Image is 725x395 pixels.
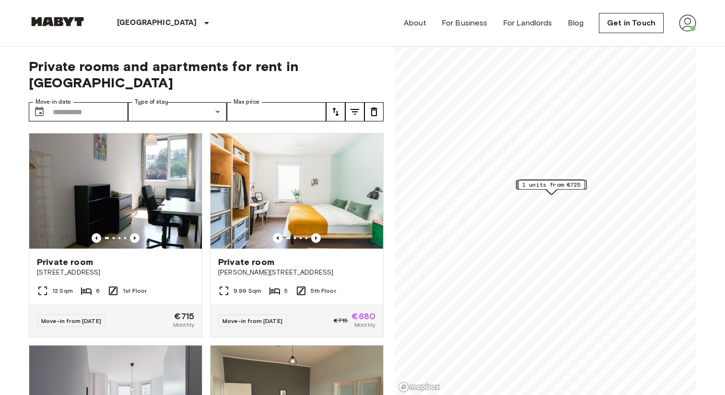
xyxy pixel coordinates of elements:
div: Map marker [518,180,585,194]
button: Previous image [130,233,140,243]
span: 6 [96,287,100,295]
button: Previous image [92,233,101,243]
span: Private room [218,256,274,268]
a: About [404,17,426,29]
button: tune [326,102,345,121]
img: Marketing picture of unit DE-01-041-02M [29,133,202,249]
a: Mapbox logo [398,382,440,393]
a: Marketing picture of unit DE-01-041-02MPrevious imagePrevious imagePrivate room[STREET_ADDRESS]12... [29,133,202,337]
span: [STREET_ADDRESS] [37,268,194,277]
span: Private rooms and apartments for rent in [GEOGRAPHIC_DATA] [29,58,384,91]
span: [PERSON_NAME][STREET_ADDRESS] [218,268,375,277]
div: Map marker [516,180,587,195]
button: Choose date [30,102,49,121]
span: €680 [351,312,375,321]
span: 1 units from €725 [522,180,581,189]
a: Blog [568,17,584,29]
button: tune [364,102,384,121]
img: Habyt [29,17,86,26]
span: 5th Floor [311,287,336,295]
span: 5 [284,287,288,295]
label: Type of stay [135,98,168,106]
div: Map marker [518,180,585,195]
span: Monthly [173,321,194,329]
a: Get in Touch [599,13,664,33]
button: tune [345,102,364,121]
button: Previous image [311,233,321,243]
span: Move-in from [DATE] [222,317,282,324]
span: €715 [334,316,348,325]
a: For Business [442,17,488,29]
span: 9.99 Sqm [234,287,261,295]
label: Max price [234,98,259,106]
span: Private room [37,256,93,268]
p: [GEOGRAPHIC_DATA] [117,17,197,29]
span: €715 [174,312,194,321]
img: avatar [679,14,696,32]
img: Marketing picture of unit DE-01-08-020-03Q [210,133,383,249]
button: Previous image [273,233,282,243]
a: For Landlords [503,17,552,29]
div: Map marker [517,180,585,195]
span: 1st Floor [123,287,147,295]
span: Monthly [354,321,375,329]
span: 12 Sqm [52,287,73,295]
span: Move-in from [DATE] [41,317,101,324]
a: Marketing picture of unit DE-01-08-020-03QPrevious imagePrevious imagePrivate room[PERSON_NAME][S... [210,133,384,337]
label: Move-in date [35,98,71,106]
